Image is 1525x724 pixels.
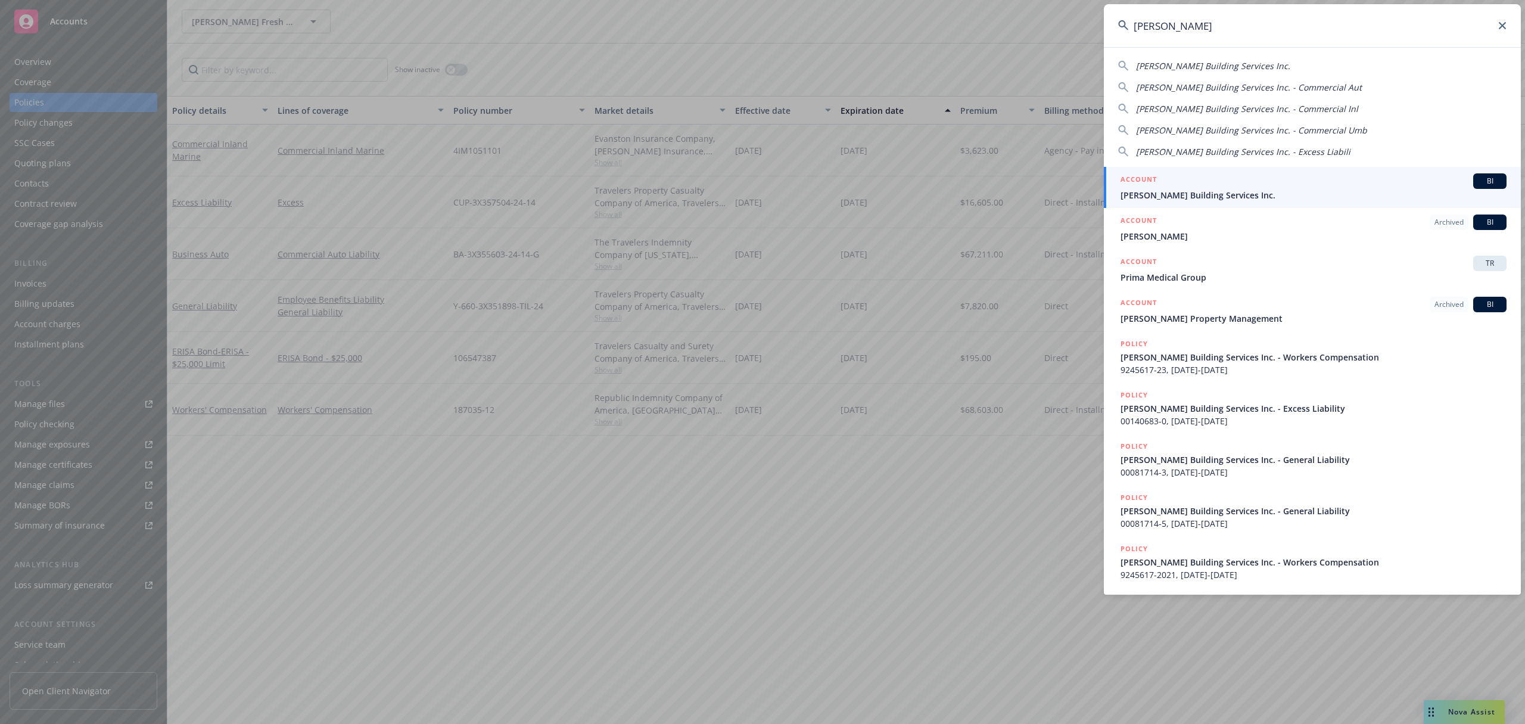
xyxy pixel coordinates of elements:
span: [PERSON_NAME] Building Services Inc. [1136,60,1290,72]
a: POLICY[PERSON_NAME] Building Services Inc. - General Liability00081714-5, [DATE]-[DATE] [1104,485,1521,536]
h5: POLICY [1121,440,1148,452]
h5: ACCOUNT [1121,256,1157,270]
h5: POLICY [1121,338,1148,350]
span: [PERSON_NAME] Building Services Inc. - Workers Compensation [1121,351,1507,363]
a: ACCOUNTBI[PERSON_NAME] Building Services Inc. [1104,167,1521,208]
span: [PERSON_NAME] [1121,230,1507,243]
h5: ACCOUNT [1121,173,1157,188]
span: BI [1478,217,1502,228]
span: BI [1478,299,1502,310]
span: [PERSON_NAME] Building Services Inc. - Commercial Inl [1136,103,1358,114]
span: [PERSON_NAME] Building Services Inc. - General Liability [1121,505,1507,517]
span: 00081714-3, [DATE]-[DATE] [1121,466,1507,478]
span: Archived [1434,299,1464,310]
span: [PERSON_NAME] Building Services Inc. - Excess Liability [1121,402,1507,415]
span: Prima Medical Group [1121,271,1507,284]
h5: ACCOUNT [1121,297,1157,311]
span: [PERSON_NAME] Building Services Inc. - Commercial Umb [1136,125,1367,136]
span: [PERSON_NAME] Property Management [1121,312,1507,325]
span: TR [1478,258,1502,269]
span: 9245617-2021, [DATE]-[DATE] [1121,568,1507,581]
a: ACCOUNTTRPrima Medical Group [1104,249,1521,290]
span: [PERSON_NAME] Building Services Inc. - Workers Compensation [1121,556,1507,568]
span: [PERSON_NAME] Building Services Inc. - Commercial Aut [1136,82,1362,93]
span: 00081714-5, [DATE]-[DATE] [1121,517,1507,530]
a: POLICY[PERSON_NAME] Building Services Inc. - Workers Compensation9245617-2021, [DATE]-[DATE] [1104,536,1521,588]
a: POLICY[PERSON_NAME] Building Services Inc. - General Liability00081714-3, [DATE]-[DATE] [1104,434,1521,485]
span: BI [1478,176,1502,187]
h5: POLICY [1121,492,1148,504]
span: [PERSON_NAME] Building Services Inc. - General Liability [1121,453,1507,466]
input: Search... [1104,4,1521,47]
span: 9245617-23, [DATE]-[DATE] [1121,363,1507,376]
a: ACCOUNTArchivedBI[PERSON_NAME] Property Management [1104,290,1521,331]
h5: ACCOUNT [1121,215,1157,229]
span: [PERSON_NAME] Building Services Inc. [1121,189,1507,201]
span: [PERSON_NAME] Building Services Inc. - Excess Liabili [1136,146,1350,157]
span: Archived [1434,217,1464,228]
a: ACCOUNTArchivedBI[PERSON_NAME] [1104,208,1521,249]
a: POLICY[PERSON_NAME] Building Services Inc. - Workers Compensation9245617-23, [DATE]-[DATE] [1104,331,1521,383]
h5: POLICY [1121,543,1148,555]
a: POLICY[PERSON_NAME] Building Services Inc. - Excess Liability00140683-0, [DATE]-[DATE] [1104,383,1521,434]
h5: POLICY [1121,389,1148,401]
span: 00140683-0, [DATE]-[DATE] [1121,415,1507,427]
